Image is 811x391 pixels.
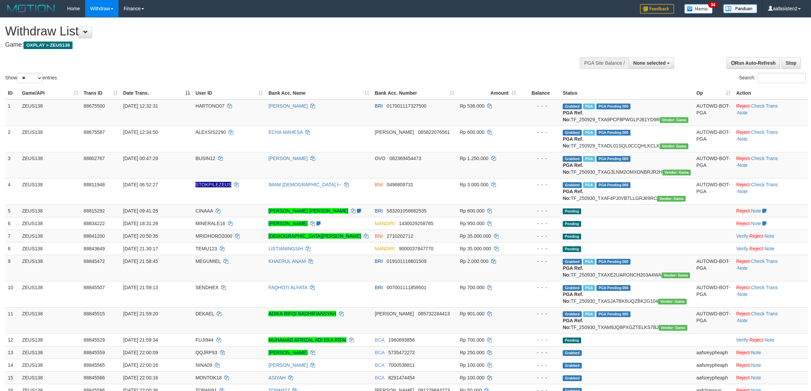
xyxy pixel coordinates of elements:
[123,350,158,355] span: [DATE] 22:00:09
[563,208,581,214] span: Pending
[733,359,808,371] td: ·
[661,272,690,278] span: Vendor URL: https://trx31.1velocity.biz
[375,233,383,239] span: BNI
[5,217,19,230] td: 6
[640,4,674,14] img: Feedback.jpg
[19,178,81,204] td: ZEUS138
[521,310,557,317] div: - - -
[375,350,384,355] span: BCA
[563,350,582,356] span: Grabbed
[521,103,557,109] div: - - -
[583,182,595,188] span: Marked by aafsreyleap
[521,374,557,381] div: - - -
[5,230,19,242] td: 7
[563,182,582,188] span: Grabbed
[521,284,557,291] div: - - -
[560,281,693,307] td: TF_250930_TXASJA7BK6UQZBK2G104
[460,208,484,214] span: Rp 600.000
[84,129,105,135] span: 88675587
[123,375,158,380] span: [DATE] 22:00:16
[723,4,757,13] img: panduan.png
[693,99,733,126] td: AUTOWD-BOT-PGA
[5,371,19,384] td: 15
[123,156,158,161] span: [DATE] 00:47:29
[560,178,693,204] td: TF_250930_TXAF4PJ0VBTLLGRJ89RC
[460,221,484,226] span: Rp 950.000
[563,285,582,291] span: Grabbed
[196,103,224,109] span: HARTONO07
[733,371,808,384] td: ·
[662,170,691,175] span: Vendor URL: https://trx31.1velocity.biz
[268,129,302,135] a: ECHA MAHESA
[733,87,808,99] th: Action
[196,285,219,290] span: SENDHEX
[764,233,775,239] a: Note
[737,265,748,271] a: Note
[375,221,395,226] span: MANDIRI
[5,42,534,48] h4: Game:
[521,349,557,356] div: - - -
[658,299,687,304] span: Vendor URL: https://trx31.1velocity.biz
[580,57,629,69] div: PGA Site Balance /
[387,285,426,290] span: Copy 007001111859501 to clipboard
[84,259,105,264] span: 88845472
[375,311,414,316] span: [PERSON_NAME]
[196,156,215,161] span: BUSIN12
[749,337,763,343] a: Reject
[693,152,733,178] td: AUTOWD-BOT-PGA
[24,42,73,49] span: OXPLAY > ZEUS138
[596,285,630,291] span: PGA Pending
[693,126,733,152] td: AUTOWD-BOT-PGA
[5,307,19,333] td: 11
[81,87,121,99] th: Trans ID: activate to sort column ascending
[268,103,308,109] a: [PERSON_NAME]
[5,242,19,255] td: 8
[19,87,81,99] th: Game/API: activate to sort column ascending
[5,99,19,126] td: 1
[764,337,775,343] a: Note
[563,136,583,148] b: PGA Ref. No:
[388,375,415,380] span: Copy 8291474454 to clipboard
[84,311,105,316] span: 88845515
[560,307,693,333] td: TF_250930_TXAM9JQ8PXGZTELKS7BJ
[84,246,105,251] span: 88843649
[563,246,581,252] span: Pending
[375,182,383,187] span: BNI
[563,221,581,227] span: Pending
[460,350,484,355] span: Rp 250.000
[460,375,484,380] span: Rp 100.000
[5,25,534,38] h1: Withdraw List
[387,182,413,187] span: Copy 0496809731 to clipboard
[5,255,19,281] td: 9
[196,350,217,355] span: QQJRP93
[19,99,81,126] td: ZEUS138
[123,208,158,214] span: [DATE] 09:41:25
[123,129,158,135] span: [DATE] 12:34:50
[17,73,43,83] select: Showentries
[123,259,158,264] span: [DATE] 21:58:45
[387,103,426,109] span: Copy 017001117327500 to clipboard
[375,375,384,380] span: BCA
[5,73,57,83] label: Show entries
[196,221,225,226] span: MINERALE16
[733,281,808,307] td: · ·
[560,126,693,152] td: TF_250929_TXADL01SQL0CCQHLKCLK
[660,143,688,149] span: Vendor URL: https://trx31.1velocity.biz
[736,129,750,135] a: Reject
[693,255,733,281] td: AUTOWD-BOT-PGA
[560,255,693,281] td: TF_250930_TXAXE2UARONCH203A4WA
[521,220,557,227] div: - - -
[633,60,666,66] span: None selected
[375,208,383,214] span: BRI
[737,318,748,323] a: Note
[5,87,19,99] th: ID
[460,337,484,343] span: Rp 700.000
[418,311,450,316] span: Copy 085732284413 to clipboard
[596,311,630,317] span: PGA Pending
[84,103,105,109] span: 88675500
[5,333,19,346] td: 12
[123,233,158,239] span: [DATE] 20:50:35
[388,362,415,368] span: Copy 7000538811 to clipboard
[739,73,806,83] label: Search:
[736,182,750,187] a: Reject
